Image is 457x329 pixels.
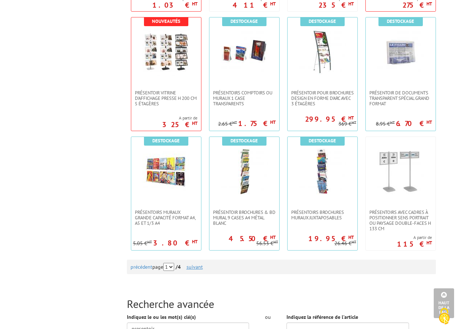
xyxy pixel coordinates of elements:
[187,264,203,270] a: suivant
[334,241,356,246] p: 26.46 €
[256,241,278,246] p: 56.53 €
[133,241,152,246] p: 5.05 €
[192,1,197,7] sup: HT
[131,264,152,270] a: précédent
[127,313,196,321] label: Indiquez le ou les mot(s) clé(s)
[426,1,432,7] sup: HT
[338,121,356,127] p: 369 €
[348,1,354,7] sup: HT
[229,236,276,241] p: 45.50 €
[309,138,336,144] b: Destockage
[238,121,276,126] p: 1.75 €
[230,138,258,144] b: Destockage
[402,3,432,7] p: 275 €
[213,210,276,226] span: Présentoir Brochures & BD mural 9 cases A4 métal blanc
[426,119,432,125] sup: HT
[143,148,190,195] img: PRÉSENTOIRS MURAUX GRANDE CAPACITÉ FORMAT A4, A5 ET 1/3 A4
[213,90,276,106] span: Présentoirs comptoirs ou muraux 1 case Transparents
[299,28,346,76] img: Présentoir pour brochures design en forme d'arc avec 3 étagères
[221,148,268,195] img: Présentoir Brochures & BD mural 9 cases A4 métal blanc
[377,148,424,195] img: Présentoirs avec cadres à positionner sens portrait ou paysage double-faces H 133 cm
[366,210,436,231] a: Présentoirs avec cadres à positionner sens portrait ou paysage double-faces H 133 cm
[232,120,237,125] sup: HT
[352,239,356,244] sup: HT
[309,18,336,24] b: Destockage
[352,120,356,125] sup: HT
[233,3,276,7] p: 411 €
[348,234,354,240] sup: HT
[376,121,395,127] p: 8.95 €
[273,239,278,244] sup: HT
[397,235,432,240] span: A partir de
[143,28,190,76] img: Présentoir vitrine d'affichage presse H 200 cm 5 étagères
[162,122,197,127] p: 325 €
[162,115,197,121] span: A partir de
[152,18,180,24] b: Nouveautés
[135,90,197,106] span: Présentoir vitrine d'affichage presse H 200 cm 5 étagères
[305,117,354,121] p: 299.95 €
[270,234,276,240] sup: HT
[270,119,276,125] sup: HT
[348,115,354,121] sup: HT
[131,260,432,274] div: page
[387,18,414,24] b: Destockage
[176,264,185,270] strong: /
[308,236,354,241] p: 19.95 €
[209,210,279,226] a: Présentoir Brochures & BD mural 9 cases A4 métal blanc
[153,241,197,245] p: 3.80 €
[318,3,354,7] p: 235 €
[390,120,395,125] sup: HT
[366,90,436,106] a: PRÉSENTOIR DE DOCUMENTS TRANSPARENT SPÉCIAL GRAND FORMAT
[291,90,354,106] span: Présentoir pour brochures design en forme d'arc avec 3 étagères
[434,288,454,318] a: Haut de la page
[131,210,201,226] a: PRÉSENTOIRS MURAUX GRANDE CAPACITÉ FORMAT A4, A5 ET 1/3 A4
[270,1,276,7] sup: HT
[377,28,424,76] img: PRÉSENTOIR DE DOCUMENTS TRANSPARENT SPÉCIAL GRAND FORMAT
[369,90,432,106] span: PRÉSENTOIR DE DOCUMENTS TRANSPARENT SPÉCIAL GRAND FORMAT
[230,18,258,24] b: Destockage
[288,210,357,220] a: Présentoirs brochures muraux juxtaposables
[291,210,354,220] span: Présentoirs brochures muraux juxtaposables
[426,240,432,246] sup: HT
[397,242,432,246] p: 115 €
[432,304,457,329] button: Cookies (fenêtre modale)
[127,298,436,310] h2: Recherche avancée
[286,313,358,321] label: Indiquez la référence de l'article
[209,90,279,106] a: Présentoirs comptoirs ou muraux 1 case Transparents
[369,210,432,231] span: Présentoirs avec cadres à positionner sens portrait ou paysage double-faces H 133 cm
[152,3,197,7] p: 1.03 €
[435,307,453,325] img: Cookies (fenêtre modale)
[221,28,268,76] img: Présentoirs comptoirs ou muraux 1 case Transparents
[178,264,181,270] span: 4
[260,313,276,321] div: ou
[192,120,197,126] sup: HT
[288,90,357,106] a: Présentoir pour brochures design en forme d'arc avec 3 étagères
[135,210,197,226] span: PRÉSENTOIRS MURAUX GRANDE CAPACITÉ FORMAT A4, A5 ET 1/3 A4
[147,239,152,244] sup: HT
[396,121,432,126] p: 6.70 €
[218,121,237,127] p: 2.65 €
[131,90,201,106] a: Présentoir vitrine d'affichage presse H 200 cm 5 étagères
[152,138,180,144] b: Destockage
[299,148,346,195] img: Présentoirs brochures muraux juxtaposables
[192,239,197,245] sup: HT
